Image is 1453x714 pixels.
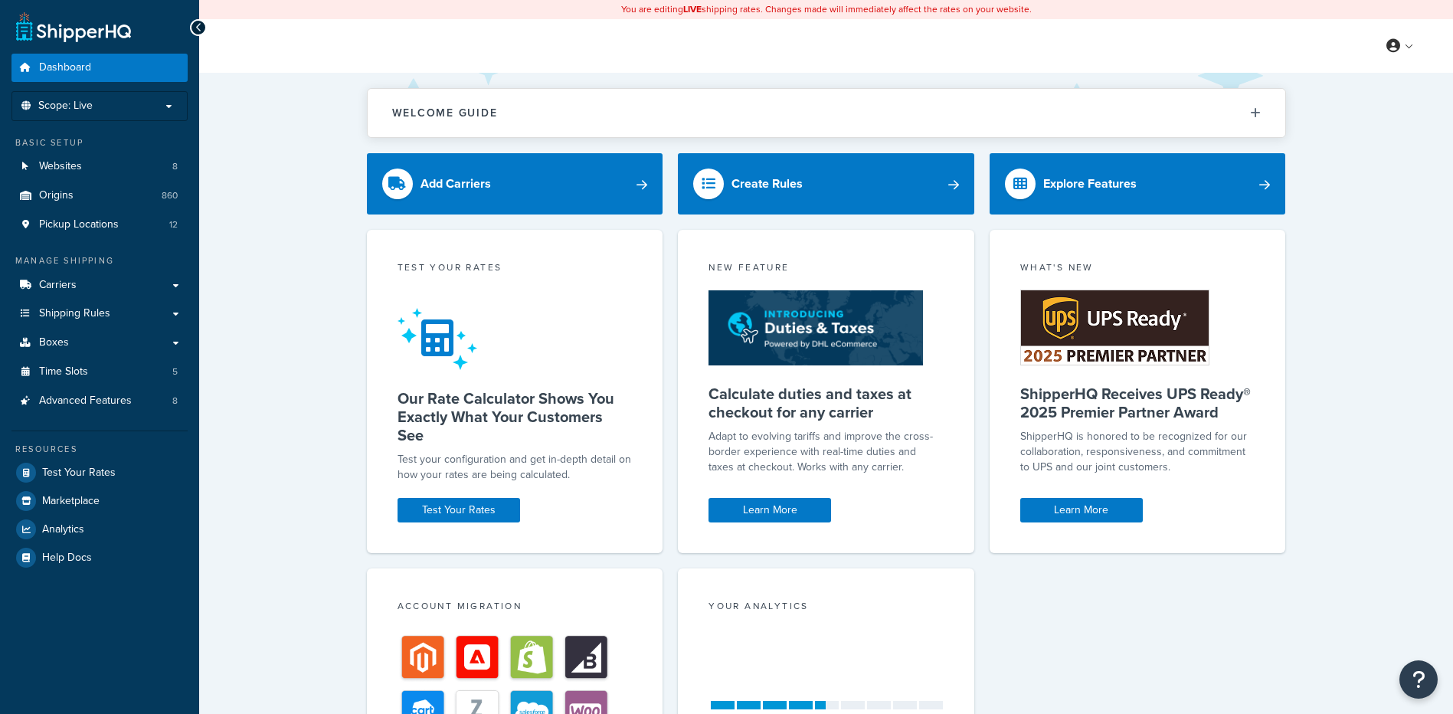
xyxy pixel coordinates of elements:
span: 5 [172,365,178,378]
button: Welcome Guide [368,89,1285,137]
span: 860 [162,189,178,202]
a: Explore Features [990,153,1286,215]
div: Test your rates [398,260,633,278]
div: Test your configuration and get in-depth detail on how your rates are being calculated. [398,452,633,483]
a: Test Your Rates [11,459,188,486]
div: Explore Features [1043,173,1137,195]
span: 12 [169,218,178,231]
a: Learn More [709,498,831,522]
a: Add Carriers [367,153,663,215]
div: Resources [11,443,188,456]
a: Marketplace [11,487,188,515]
a: Learn More [1020,498,1143,522]
h2: Welcome Guide [392,107,498,119]
div: Create Rules [731,173,803,195]
span: Marketplace [42,495,100,508]
span: Time Slots [39,365,88,378]
h5: Calculate duties and taxes at checkout for any carrier [709,385,944,421]
span: Scope: Live [38,100,93,113]
div: What's New [1020,260,1255,278]
div: Account Migration [398,599,633,617]
span: Shipping Rules [39,307,110,320]
a: Origins860 [11,182,188,210]
span: Analytics [42,523,84,536]
p: Adapt to evolving tariffs and improve the cross-border experience with real-time duties and taxes... [709,429,944,475]
b: LIVE [683,2,702,16]
span: Help Docs [42,552,92,565]
li: Origins [11,182,188,210]
a: Pickup Locations12 [11,211,188,239]
a: Shipping Rules [11,300,188,328]
a: Dashboard [11,54,188,82]
a: Help Docs [11,544,188,572]
a: Test Your Rates [398,498,520,522]
li: Pickup Locations [11,211,188,239]
span: Dashboard [39,61,91,74]
a: Analytics [11,516,188,543]
a: Websites8 [11,152,188,181]
span: Origins [39,189,74,202]
div: Manage Shipping [11,254,188,267]
div: Add Carriers [421,173,491,195]
div: Basic Setup [11,136,188,149]
span: Boxes [39,336,69,349]
span: Carriers [39,279,77,292]
p: ShipperHQ is honored to be recognized for our collaboration, responsiveness, and commitment to UP... [1020,429,1255,475]
span: 8 [172,395,178,408]
h5: ShipperHQ Receives UPS Ready® 2025 Premier Partner Award [1020,385,1255,421]
div: New Feature [709,260,944,278]
li: Websites [11,152,188,181]
a: Boxes [11,329,188,357]
a: Carriers [11,271,188,300]
a: Advanced Features8 [11,387,188,415]
span: Pickup Locations [39,218,119,231]
li: Advanced Features [11,387,188,415]
span: 8 [172,160,178,173]
h5: Our Rate Calculator Shows You Exactly What Your Customers See [398,389,633,444]
div: Your Analytics [709,599,944,617]
span: Websites [39,160,82,173]
li: Time Slots [11,358,188,386]
span: Test Your Rates [42,467,116,480]
a: Create Rules [678,153,974,215]
span: Advanced Features [39,395,132,408]
button: Open Resource Center [1399,660,1438,699]
a: Time Slots5 [11,358,188,386]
